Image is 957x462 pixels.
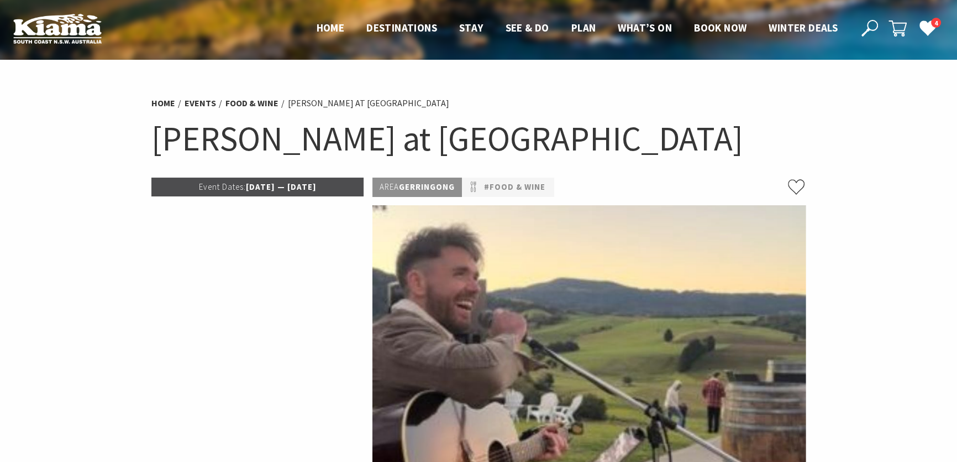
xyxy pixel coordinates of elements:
[151,116,806,161] h1: [PERSON_NAME] at [GEOGRAPHIC_DATA]
[769,21,838,34] span: Winter Deals
[380,181,399,192] span: Area
[225,97,278,109] a: Food & Wine
[198,181,245,192] span: Event Dates:
[306,19,849,38] nav: Main Menu
[372,178,462,197] p: Gerringong
[571,21,596,34] span: Plan
[317,21,345,34] span: Home
[151,97,175,109] a: Home
[288,96,449,111] li: [PERSON_NAME] at [GEOGRAPHIC_DATA]
[618,21,672,34] span: What’s On
[151,178,364,196] p: [DATE] — [DATE]
[919,19,935,36] a: 4
[931,18,941,28] span: 4
[694,21,746,34] span: Book now
[366,21,437,34] span: Destinations
[506,21,549,34] span: See & Do
[13,13,102,44] img: Kiama Logo
[484,180,545,194] a: #Food & Wine
[185,97,216,109] a: Events
[459,21,483,34] span: Stay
